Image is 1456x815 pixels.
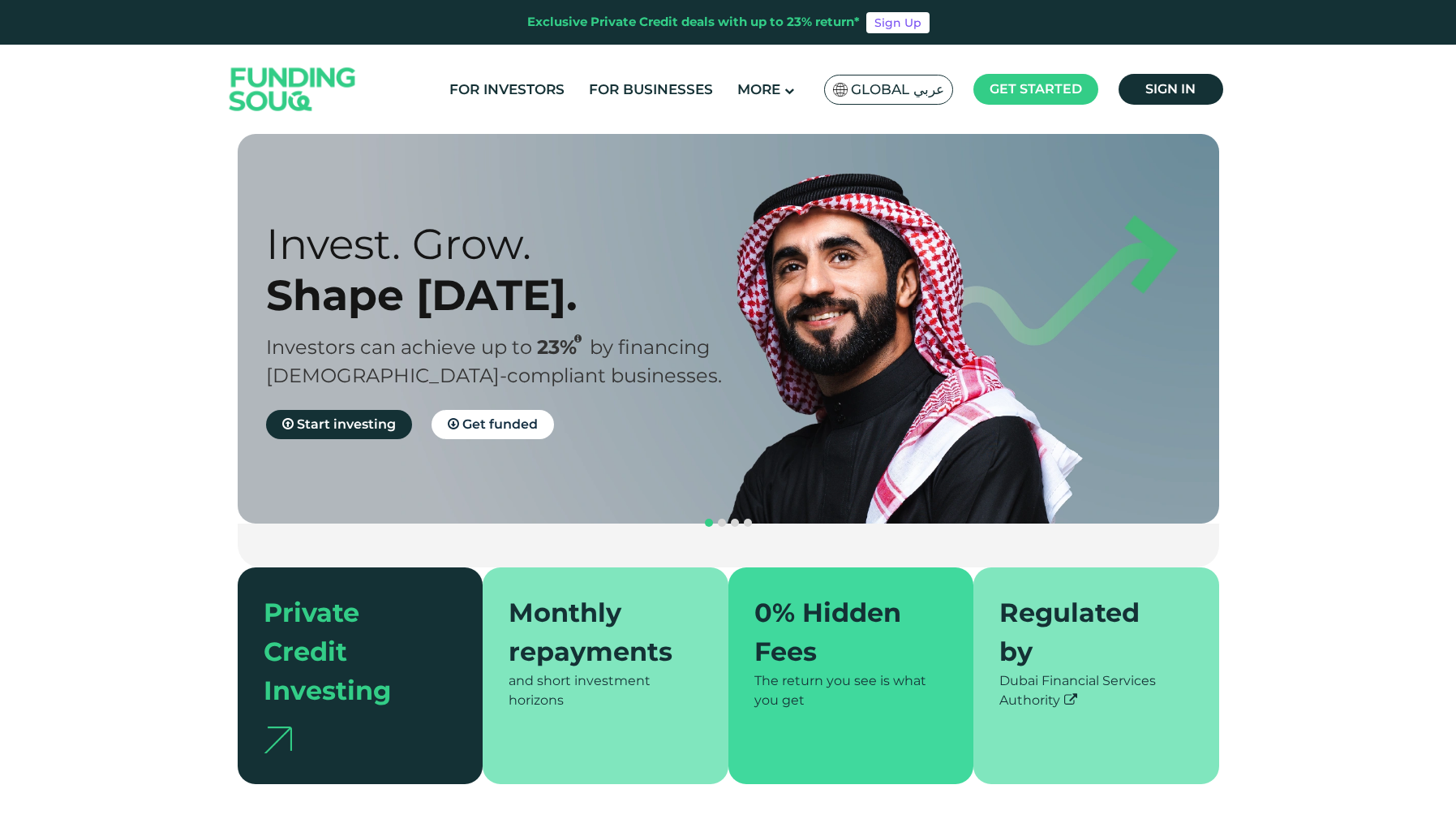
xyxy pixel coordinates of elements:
span: Investors can achieve up to [266,335,532,359]
div: Exclusive Private Credit deals with up to 23% return* [527,13,860,32]
span: 23% [537,335,590,359]
a: For Businesses [585,76,717,103]
span: More [737,81,780,97]
button: navigation [715,516,728,529]
div: Shape [DATE]. [266,270,757,321]
button: navigation [702,516,715,529]
a: For Investors [445,76,569,103]
span: Start investing [297,416,396,432]
div: and short investment horizons [509,671,702,710]
button: navigation [741,516,754,529]
span: Get started [990,81,1082,97]
span: Sign in [1145,81,1196,97]
a: Sign Up [866,12,930,33]
div: 0% Hidden Fees [754,593,929,671]
div: Dubai Financial Services Authority [999,671,1193,710]
span: Global عربي [851,80,944,99]
div: Invest. Grow. [266,218,757,270]
div: Monthly repayments [509,593,683,671]
img: arrow [264,727,292,753]
button: navigation [728,516,741,529]
img: SA Flag [833,83,848,97]
a: Get funded [432,410,554,439]
div: The return you see is what you get [754,671,948,710]
span: Get funded [462,416,538,432]
div: Private Credit Investing [264,593,438,710]
a: Sign in [1119,74,1223,105]
img: Logo [213,49,372,131]
i: 23% IRR (expected) ~ 15% Net yield (expected) [574,334,582,343]
a: Start investing [266,410,412,439]
div: Regulated by [999,593,1174,671]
